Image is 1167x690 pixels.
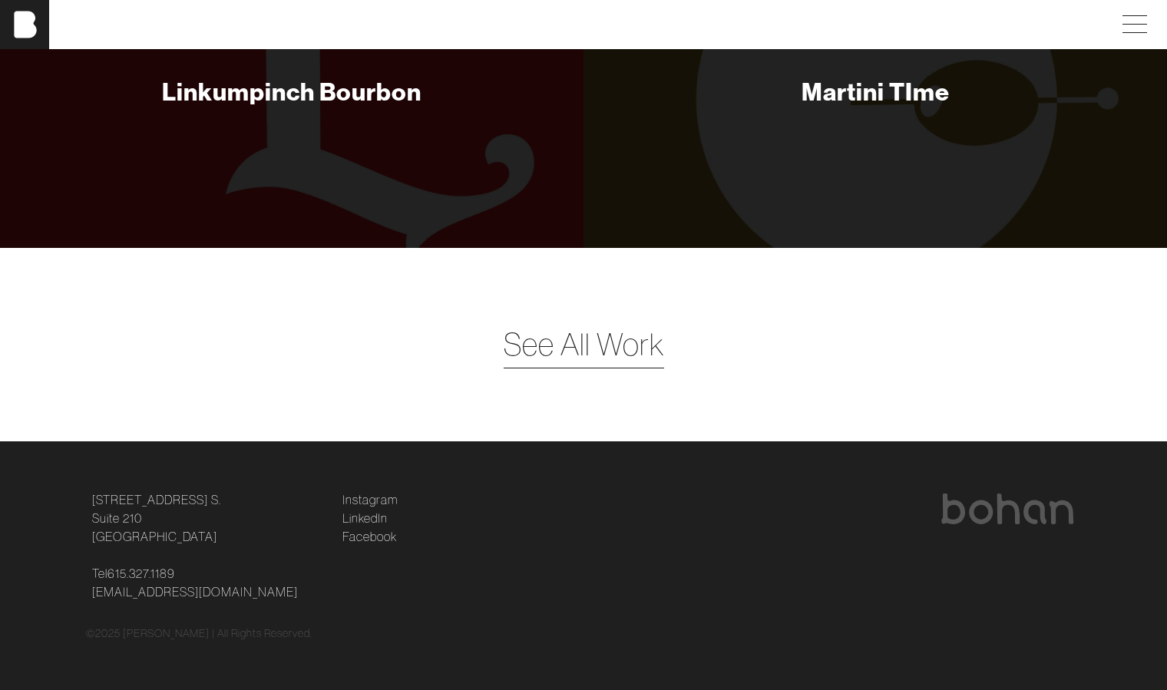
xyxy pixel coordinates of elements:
[342,509,388,527] a: LinkedIn
[92,490,221,546] a: [STREET_ADDRESS] S.Suite 210[GEOGRAPHIC_DATA]
[92,583,298,601] a: [EMAIL_ADDRESS][DOMAIN_NAME]
[123,626,312,642] p: [PERSON_NAME] | All Rights Reserved.
[802,76,950,107] div: Martini TIme
[940,494,1075,524] img: bohan logo
[342,490,398,509] a: Instagram
[504,322,664,368] a: See All Work
[107,564,175,583] a: 615.327.1189
[162,76,422,107] div: Linkumpinch Bourbon
[342,527,397,546] a: Facebook
[92,564,324,601] p: Tel
[86,626,1081,642] div: © 2025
